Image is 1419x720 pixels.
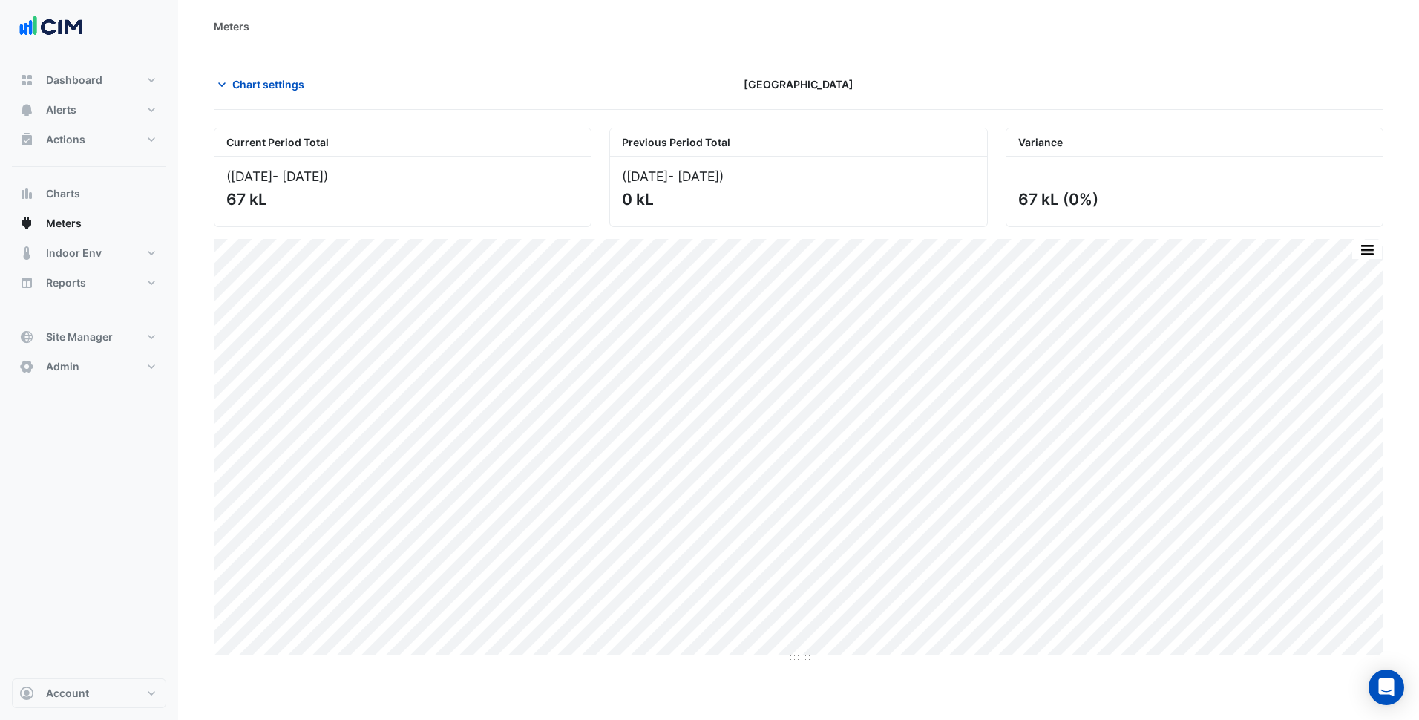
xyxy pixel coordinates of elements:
[1018,190,1368,209] div: 67 kL (0%)
[46,246,102,261] span: Indoor Env
[18,12,85,42] img: Company Logo
[46,686,89,701] span: Account
[226,168,579,184] div: ([DATE] )
[1006,128,1383,157] div: Variance
[46,275,86,290] span: Reports
[1369,670,1404,705] div: Open Intercom Messenger
[1352,240,1382,259] button: More Options
[19,275,34,290] app-icon: Reports
[46,359,79,374] span: Admin
[12,268,166,298] button: Reports
[12,322,166,352] button: Site Manager
[12,209,166,238] button: Meters
[46,73,102,88] span: Dashboard
[226,190,576,209] div: 67 kL
[214,19,249,34] div: Meters
[272,168,324,184] span: - [DATE]
[19,246,34,261] app-icon: Indoor Env
[668,168,719,184] span: - [DATE]
[622,168,974,184] div: ([DATE] )
[19,132,34,147] app-icon: Actions
[19,359,34,374] app-icon: Admin
[12,179,166,209] button: Charts
[232,76,304,92] span: Chart settings
[46,216,82,231] span: Meters
[46,186,80,201] span: Charts
[610,128,986,157] div: Previous Period Total
[46,330,113,344] span: Site Manager
[19,216,34,231] app-icon: Meters
[12,238,166,268] button: Indoor Env
[622,190,971,209] div: 0 kL
[12,95,166,125] button: Alerts
[19,330,34,344] app-icon: Site Manager
[214,128,591,157] div: Current Period Total
[12,678,166,708] button: Account
[12,125,166,154] button: Actions
[46,102,76,117] span: Alerts
[12,65,166,95] button: Dashboard
[19,102,34,117] app-icon: Alerts
[46,132,85,147] span: Actions
[19,186,34,201] app-icon: Charts
[214,71,314,97] button: Chart settings
[744,76,853,92] span: [GEOGRAPHIC_DATA]
[19,73,34,88] app-icon: Dashboard
[12,352,166,382] button: Admin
